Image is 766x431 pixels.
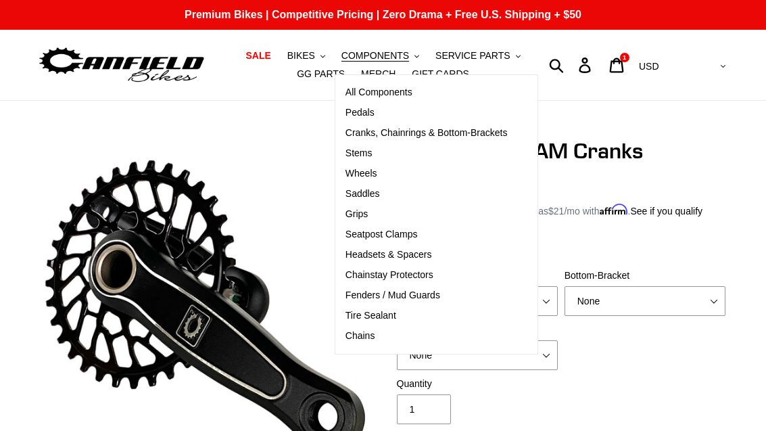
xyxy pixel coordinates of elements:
[345,168,377,179] span: Wheels
[335,286,518,306] a: Fenders / Mud Guards
[429,47,527,65] button: SERVICE PARTS
[335,143,518,164] a: Stems
[335,225,518,245] a: Seatpost Clamps
[393,138,729,164] h1: Canfield Bikes AM Cranks
[341,50,409,62] span: COMPONENTS
[297,68,345,80] span: GG PARTS
[37,44,206,87] img: Canfield Bikes
[335,47,426,65] button: COMPONENTS
[335,245,518,265] a: Headsets & Spacers
[345,229,418,240] span: Seatpost Clamps
[335,326,518,346] a: Chains
[290,65,352,83] a: GG PARTS
[393,201,703,219] p: 4 interest-free payments or as low as /mo with .
[335,265,518,286] a: Chainstay Protectors
[335,103,518,123] a: Pedals
[345,208,368,220] span: Grips
[345,249,432,260] span: Headsets & Spacers
[345,290,440,301] span: Fenders / Mud Guards
[435,50,510,62] span: SERVICE PARTS
[397,377,558,391] label: Quantity
[335,306,518,326] a: Tire Sealant
[345,107,375,118] span: Pedals
[565,269,725,283] label: Bottom-Bracket
[345,269,433,281] span: Chainstay Protectors
[335,184,518,204] a: Saddles
[335,204,518,225] a: Grips
[361,68,396,80] span: MERCH
[354,65,402,83] a: MERCH
[548,206,564,217] span: $21
[335,123,518,143] a: Cranks, Chainrings & Bottom-Brackets
[405,65,476,83] a: GIFT CARDS
[630,206,702,217] a: See if you qualify - Learn more about Affirm Financing (opens in modal)
[345,330,375,342] span: Chains
[345,188,380,200] span: Saddles
[345,87,412,98] span: All Components
[335,164,518,184] a: Wheels
[287,50,315,62] span: BIKES
[345,310,396,321] span: Tire Sealant
[412,68,469,80] span: GIFT CARDS
[345,127,508,139] span: Cranks, Chainrings & Bottom-Brackets
[281,47,332,65] button: BIKES
[245,50,270,62] span: SALE
[393,223,729,237] div: calculated at checkout.
[345,148,373,159] span: Stems
[600,204,628,215] span: Affirm
[239,47,277,65] a: SALE
[335,83,518,103] a: All Components
[602,51,633,80] a: 1
[623,54,626,61] span: 1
